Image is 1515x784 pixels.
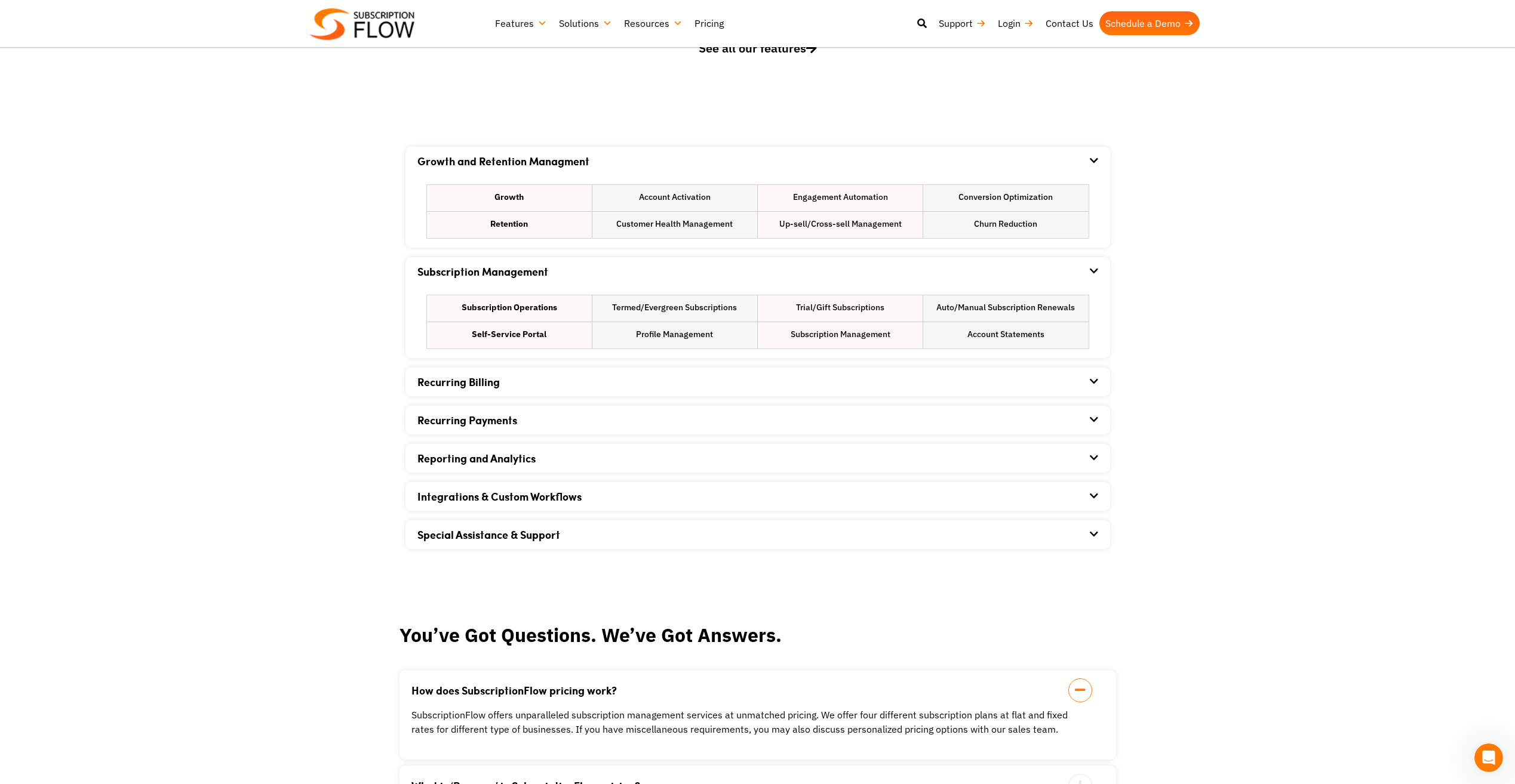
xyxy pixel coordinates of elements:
[553,11,618,35] a: Solutions
[400,624,1116,646] h2: You’ve Got Questions. We’ve Got Answers.
[592,295,757,322] li: Termed/Evergreen Subscriptions
[417,482,1098,511] div: Integrations & Custom Workflows
[592,322,757,348] li: Profile Management
[417,264,548,279] a: Subscription Management
[933,11,992,35] a: Support
[472,328,546,341] strong: Self-Service Portal
[758,295,923,322] li: Trial/Gift Subscriptions
[758,212,923,238] li: Up-sell/Cross-sell Management
[592,185,757,211] li: Account Activation
[411,708,1074,736] p: SubscriptionFlow offers unparalleled subscription management services at unmatched pricing. We of...
[618,11,689,35] a: Resources
[923,185,1088,211] li: Conversion Optimization
[417,147,1098,175] div: Growth and Retention Managment
[417,406,1098,434] div: Recurring Payments
[1040,11,1099,35] a: Contact Us
[405,39,1110,75] a: See all our features
[411,696,1074,736] div: How does SubscriptionFlow pricing work?
[417,286,1098,358] div: Subscription Management
[490,218,528,230] strong: Retention
[411,685,1074,696] a: How does SubscriptionFlow pricing work?
[758,322,923,348] li: Subscription Management
[417,368,1098,396] div: Recurring Billing
[1474,743,1503,772] iframe: Intercom live chat
[310,8,414,40] img: Subscriptionflow
[689,11,730,35] a: Pricing
[417,257,1098,286] div: Subscription Management
[417,489,582,504] a: Integrations & Custom Workflows
[923,295,1088,322] li: Auto/Manual Subscription Renewals
[758,185,923,211] li: Engagement Automation
[923,322,1088,348] li: Account Statements
[992,11,1040,35] a: Login
[417,444,1098,473] div: Reporting and Analytics
[462,301,557,314] strong: Subscription Operations
[417,153,589,169] a: Growth and Retention Managment
[923,212,1088,238] li: Churn Reduction
[699,40,817,56] span: See all our features
[417,450,536,466] a: Reporting and Analytics
[494,191,524,203] strong: Growth
[592,212,757,238] li: Customer Health Management
[1099,11,1200,35] a: Schedule a Demo
[417,175,1098,248] div: Growth and Retention Managment
[417,412,517,428] a: Recurring Payments
[417,374,500,390] a: Recurring Billing
[489,11,553,35] a: Features
[417,520,1098,549] div: Special Assistance & Support
[417,527,560,542] a: Special Assistance & Support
